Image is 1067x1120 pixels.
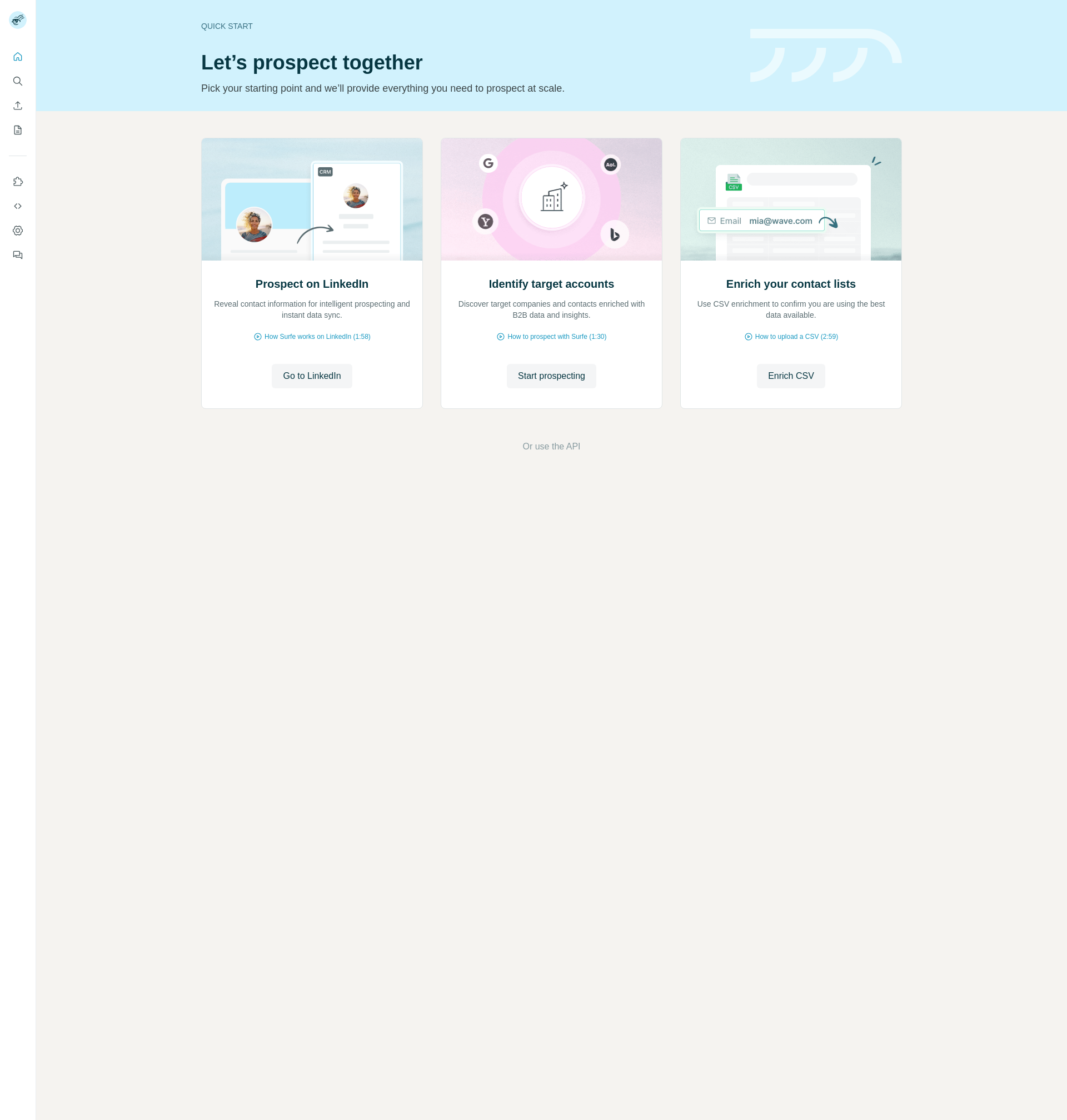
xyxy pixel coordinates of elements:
p: Discover target companies and contacts enriched with B2B data and insights. [452,298,651,321]
p: Use CSV enrichment to confirm you are using the best data available. [692,298,890,321]
button: Feedback [9,245,27,265]
h1: Let’s prospect together [201,52,737,74]
img: Enrich your contact lists [680,138,902,261]
button: Dashboard [9,221,27,241]
img: Identify target accounts [441,138,662,261]
button: Enrich CSV [9,96,27,116]
span: Enrich CSV [768,369,814,383]
button: Quick start [9,47,27,67]
span: How to prospect with Surfe (1:30) [507,332,606,342]
button: Enrich CSV [757,364,825,388]
button: Use Surfe on LinkedIn [9,172,27,192]
button: My lists [9,120,27,140]
img: Prospect on LinkedIn [201,138,423,261]
p: Pick your starting point and we’ll provide everything you need to prospect at scale. [201,81,737,96]
h2: Prospect on LinkedIn [256,276,368,292]
span: Go to LinkedIn [283,369,341,383]
div: Quick start [201,21,737,32]
h2: Enrich your contact lists [726,276,856,292]
h2: Identify target accounts [489,276,615,292]
span: How Surfe works on LinkedIn (1:58) [265,332,371,342]
button: Use Surfe API [9,196,27,216]
span: How to upload a CSV (2:59) [755,332,838,342]
button: Or use the API [522,440,580,453]
button: Start prospecting [507,364,596,388]
button: Go to LinkedIn [272,364,352,388]
span: Start prospecting [518,369,585,383]
img: banner [750,29,902,83]
p: Reveal contact information for intelligent prospecting and instant data sync. [213,298,411,321]
button: Search [9,71,27,91]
